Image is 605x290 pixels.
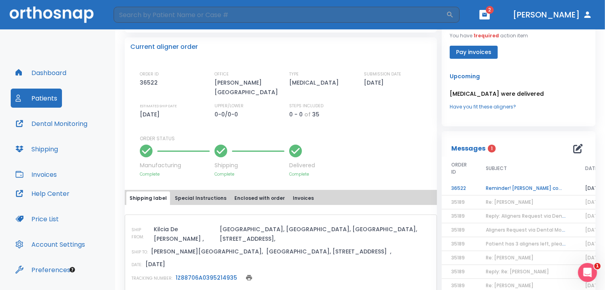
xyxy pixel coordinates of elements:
button: Dental Monitoring [11,114,92,133]
span: DATE [585,165,597,172]
p: Complete [140,171,210,177]
span: 1 [594,263,601,269]
p: Shipping [215,161,284,170]
p: [PERSON_NAME][GEOGRAPHIC_DATA] [215,78,282,97]
button: Price List [11,209,64,228]
p: of [304,110,311,119]
p: [DATE] [140,110,162,119]
p: ORDER STATUS [140,135,431,142]
p: 0-0/0-0 [215,110,241,119]
p: [MEDICAL_DATA] were delivered [450,89,588,99]
span: 35189 [451,254,465,261]
div: Tooltip anchor [69,266,76,273]
p: SHIP TO: [131,249,148,256]
button: Pay invoices [450,46,498,59]
span: [DATE] [585,254,602,261]
span: [DATE] [585,199,602,205]
span: 35189 [451,199,465,205]
span: 1 [488,145,496,153]
p: 36522 [140,78,160,87]
div: tabs [126,191,435,205]
td: Reminder! [PERSON_NAME] completed, please assess final result! [476,182,576,195]
button: Invoices [290,191,317,205]
span: Re: [PERSON_NAME] [486,282,533,289]
iframe: Intercom live chat [578,263,597,282]
button: print [244,272,255,283]
span: ORDER ID [451,161,467,176]
button: Shipping [11,139,63,159]
p: Current aligner order [130,42,198,52]
span: SUBJECT [486,165,507,172]
p: [GEOGRAPHIC_DATA], [STREET_ADDRESS] , [266,247,391,256]
p: You have action item [450,32,528,39]
span: 1 required [474,32,499,39]
button: Shipping label [126,191,170,205]
button: Special Instructions [172,191,230,205]
p: [DATE] [145,259,165,269]
button: Help Center [11,184,74,203]
span: [DATE] [585,240,602,247]
button: Enclosed with order [231,191,288,205]
p: ORDER ID [140,71,158,78]
button: Dashboard [11,63,71,82]
p: STEPS INCLUDED [289,102,323,110]
p: Complete [289,171,315,177]
span: Reply: Aligners Request via Dental Monitoring [486,213,596,219]
span: 2 [486,6,494,14]
span: Re: [PERSON_NAME] [486,254,533,261]
p: [DATE] [364,78,387,87]
p: SUBMISSION DATE [364,71,401,78]
p: DATE: [131,261,142,269]
span: Re: [PERSON_NAME] [486,199,533,205]
span: Reply: Re: [PERSON_NAME] [486,268,549,275]
input: Search by Patient Name or Case # [114,7,446,23]
button: Account Settings [11,235,90,254]
p: UPPER/LOWER [215,102,244,110]
a: 1Z88706A0395214935 [176,274,237,282]
span: 35189 [451,268,465,275]
span: 35189 [451,213,465,219]
span: Aligners Request via Dental Monitoring [486,226,581,233]
a: Have you fit these aligners? [450,103,588,110]
p: Manufacturing [140,161,210,170]
p: ESTIMATED SHIP DATE [140,102,177,110]
button: [PERSON_NAME] [510,8,595,22]
p: [PERSON_NAME][GEOGRAPHIC_DATA], [151,247,263,256]
p: [GEOGRAPHIC_DATA], [GEOGRAPHIC_DATA], [GEOGRAPHIC_DATA], [STREET_ADDRESS], [220,224,430,244]
button: Invoices [11,165,62,184]
span: 35189 [451,282,465,289]
button: Preferences [11,260,75,279]
p: [MEDICAL_DATA] [289,78,342,87]
span: 35189 [451,226,465,233]
p: Kilcia De [PERSON_NAME] , [154,224,216,244]
p: Delivered [289,161,315,170]
span: [DATE] [585,282,602,289]
p: Complete [215,171,284,177]
p: TRACKING NUMBER: [131,275,172,282]
p: SHIP FROM: [131,226,151,241]
span: [DATE] [585,213,602,219]
img: Orthosnap [10,6,94,23]
button: Patients [11,89,62,108]
p: OFFICE [215,71,229,78]
p: 0 - 0 [289,110,303,119]
p: TYPE [289,71,299,78]
p: Messages [451,144,485,153]
p: 35 [312,110,319,119]
td: 36522 [442,182,476,195]
p: Upcoming [450,72,588,81]
span: 35189 [451,240,465,247]
span: [DATE] [585,226,602,233]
